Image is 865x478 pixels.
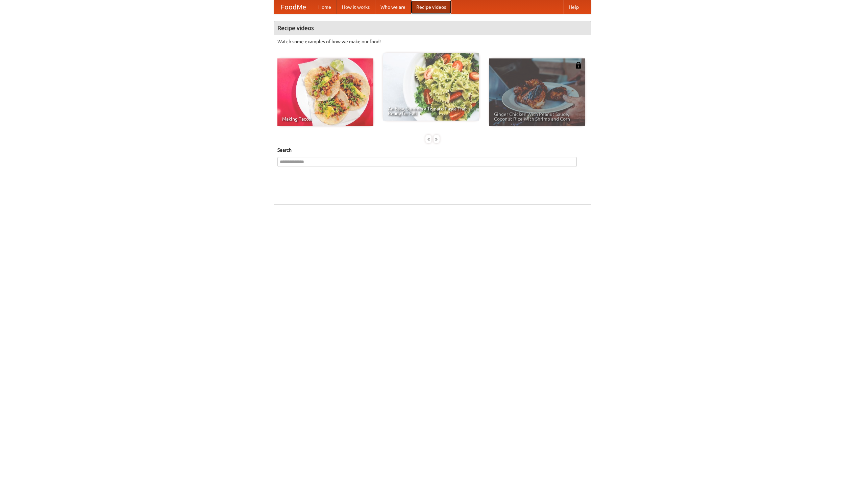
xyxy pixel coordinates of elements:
a: An Easy, Summery Tomato Pasta That's Ready for Fall [383,53,479,121]
a: FoodMe [274,0,313,14]
span: An Easy, Summery Tomato Pasta That's Ready for Fall [388,106,474,116]
div: « [425,135,431,143]
h4: Recipe videos [274,21,591,35]
a: How it works [337,0,375,14]
a: Recipe videos [411,0,451,14]
div: » [434,135,440,143]
img: 483408.png [575,62,582,69]
a: Home [313,0,337,14]
span: Making Tacos [282,117,369,121]
a: Help [563,0,584,14]
a: Making Tacos [277,58,373,126]
a: Who we are [375,0,411,14]
h5: Search [277,147,588,153]
p: Watch some examples of how we make our food! [277,38,588,45]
